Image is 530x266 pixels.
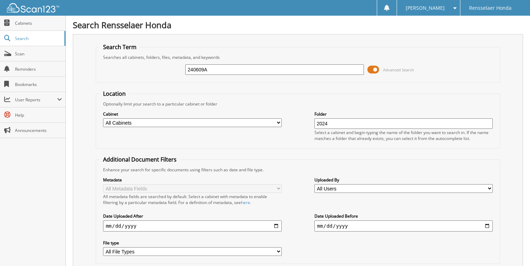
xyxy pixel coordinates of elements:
[7,3,59,13] img: scan123-logo-white.svg
[15,81,62,87] span: Bookmarks
[314,220,493,232] input: end
[15,97,57,103] span: User Reports
[103,177,282,183] label: Metadata
[100,90,129,97] legend: Location
[103,213,282,219] label: Date Uploaded After
[15,20,62,26] span: Cabinets
[314,130,493,141] div: Select a cabinet and begin typing the name of the folder you want to search in. If the name match...
[15,66,62,72] span: Reminders
[383,67,414,72] span: Advanced Search
[103,111,282,117] label: Cabinet
[73,19,523,31] h1: Search Rensselaer Honda
[406,6,445,10] span: [PERSON_NAME]
[15,112,62,118] span: Help
[100,167,497,173] div: Enhance your search for specific documents using filters such as date and file type.
[15,127,62,133] span: Announcements
[241,199,250,205] a: here
[103,194,282,205] div: All metadata fields are searched by default. Select a cabinet with metadata to enable filtering b...
[15,51,62,57] span: Scan
[100,156,180,163] legend: Additional Document Filters
[15,36,61,41] span: Search
[314,111,493,117] label: Folder
[100,101,497,107] div: Optionally limit your search to a particular cabinet or folder
[469,6,512,10] span: Rensselaer Honda
[103,220,282,232] input: start
[103,240,282,246] label: File type
[314,177,493,183] label: Uploaded By
[100,43,140,51] legend: Search Term
[314,213,493,219] label: Date Uploaded Before
[100,54,497,60] div: Searches all cabinets, folders, files, metadata, and keywords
